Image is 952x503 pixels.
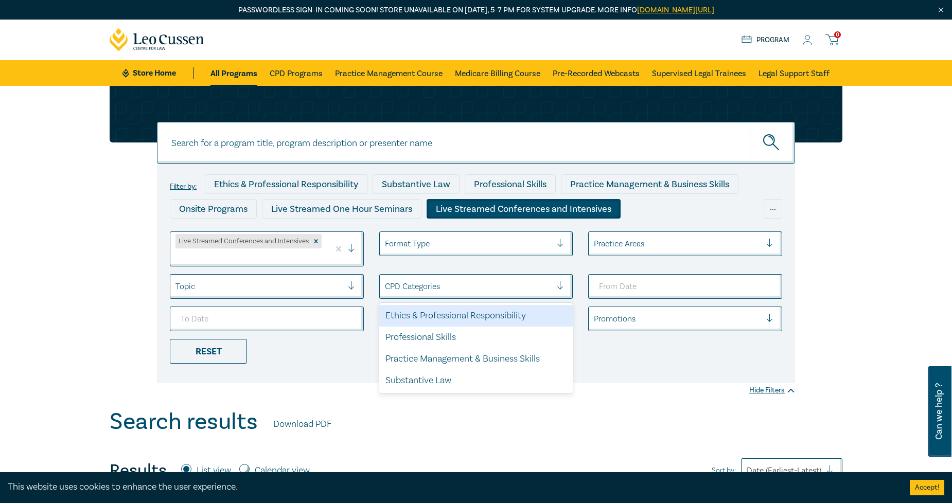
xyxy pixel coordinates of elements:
[379,327,573,348] div: Professional Skills
[379,370,573,391] div: Substantive Law
[310,234,322,248] div: Remove Live Streamed Conferences and Intensives
[175,251,178,263] input: select
[934,372,944,451] span: Can we help ?
[157,122,795,164] input: Search for a program title, program description or presenter name
[210,60,257,86] a: All Programs
[385,281,387,292] input: select
[373,174,460,194] div: Substantive Law
[455,60,540,86] a: Medicare Billing Course
[579,224,674,243] div: National Programs
[122,67,194,79] a: Store Home
[379,305,573,327] div: Ethics & Professional Responsibility
[712,465,736,476] span: Sort by:
[270,60,323,86] a: CPD Programs
[594,238,596,249] input: select
[175,281,178,292] input: select
[553,60,640,86] a: Pre-Recorded Webcasts
[759,60,830,86] a: Legal Support Staff
[170,339,247,364] div: Reset
[742,34,789,46] a: Program
[834,31,841,38] span: 0
[747,465,749,476] input: Sort by
[8,480,894,494] div: This website uses cookies to enhance the user experience.
[273,418,331,431] a: Download PDF
[262,199,421,219] div: Live Streamed One Hour Seminars
[110,5,842,16] p: Passwordless sign-in coming soon! Store unavailable on [DATE], 5–7 PM for system upgrade. More info
[427,199,621,219] div: Live Streamed Conferences and Intensives
[385,238,387,249] input: select
[170,183,197,191] label: Filter by:
[588,274,782,299] input: From Date
[462,224,574,243] div: 10 CPD Point Packages
[637,5,714,15] a: [DOMAIN_NAME][URL]
[255,464,310,477] label: Calendar view
[937,6,945,14] img: Close
[764,199,782,219] div: ...
[205,174,367,194] div: Ethics & Professional Responsibility
[465,174,556,194] div: Professional Skills
[561,174,738,194] div: Practice Management & Business Skills
[594,313,596,325] input: select
[110,460,167,481] h4: Results
[379,348,573,370] div: Practice Management & Business Skills
[652,60,746,86] a: Supervised Legal Trainees
[335,60,443,86] a: Practice Management Course
[175,234,310,248] div: Live Streamed Conferences and Intensives
[338,224,456,243] div: Pre-Recorded Webcasts
[170,307,364,331] input: To Date
[749,385,795,396] div: Hide Filters
[110,408,258,435] h1: Search results
[197,464,231,477] label: List view
[170,199,257,219] div: Onsite Programs
[170,224,333,243] div: Live Streamed Practical Workshops
[910,480,944,495] button: Accept cookies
